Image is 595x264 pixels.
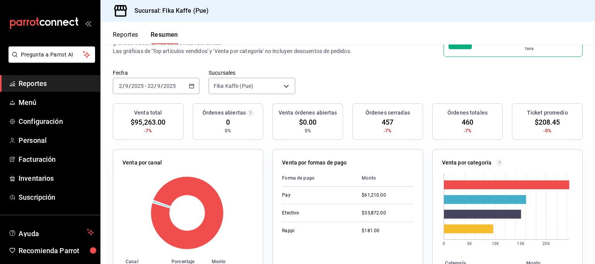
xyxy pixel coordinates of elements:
input: -- [147,83,154,89]
span: Personal [19,135,94,146]
h3: Venta órdenes abiertas [279,109,337,117]
h3: Sucursal: Fika Kaffe (Pue) [128,6,209,15]
span: 0% [225,127,231,134]
th: Monto [355,170,413,187]
input: -- [157,83,161,89]
th: Forma de pago [282,170,355,187]
span: Reportes [19,78,94,89]
span: / [154,83,156,89]
span: 460 [462,117,473,127]
text: 10K [491,242,499,246]
input: -- [119,83,122,89]
text: 0 [443,242,445,246]
span: Configuración [19,116,94,127]
text: 5K [467,242,472,246]
div: $181.00 [362,228,413,234]
span: Inventarios [19,173,94,183]
input: ---- [131,83,144,89]
label: Fecha [113,70,199,75]
div: Pay [282,192,349,199]
span: 0% [305,127,311,134]
div: Efectivo [282,210,349,216]
span: $208.45 [535,117,560,127]
div: $33,872.00 [362,210,413,216]
a: Pregunta a Parrot AI [5,56,95,64]
span: Facturación [19,154,94,165]
span: - [145,83,146,89]
span: 0 [226,117,230,127]
h3: Órdenes abiertas [202,109,246,117]
text: 20K [542,242,550,246]
span: / [129,83,131,89]
h3: Venta total [134,109,162,117]
span: Suscripción [19,192,94,202]
span: $0.00 [299,117,317,127]
h3: Ticket promedio [527,109,568,117]
h3: Órdenes totales [447,109,488,117]
p: Venta por categoría [442,159,492,167]
span: -0% [543,127,551,134]
button: Reportes [113,31,138,44]
button: Pregunta a Parrot AI [8,46,95,63]
div: navigation tabs [113,31,178,44]
button: open_drawer_menu [85,20,91,26]
div: Rappi [282,228,349,234]
div: $61,210.00 [362,192,413,199]
p: Aumenta tus transacciones y gana una mejor tasa [481,39,578,52]
span: / [161,83,163,89]
span: -7% [144,127,152,134]
span: 457 [382,117,393,127]
text: 15K [517,242,524,246]
p: Venta por canal [122,159,162,167]
h3: Órdenes cerradas [365,109,410,117]
p: Venta por formas de pago [282,159,347,167]
span: Menú [19,97,94,108]
span: -7% [384,127,391,134]
span: $95,263.00 [131,117,165,127]
input: -- [125,83,129,89]
input: ---- [163,83,176,89]
span: / [122,83,125,89]
span: -7% [464,127,471,134]
span: Pregunta a Parrot AI [21,51,83,59]
span: Recomienda Parrot [19,245,94,256]
button: Resumen [151,31,178,44]
span: Ayuda [19,228,84,237]
label: Sucursales [209,70,295,75]
span: Fika Kaffe (Pue) [214,82,253,90]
